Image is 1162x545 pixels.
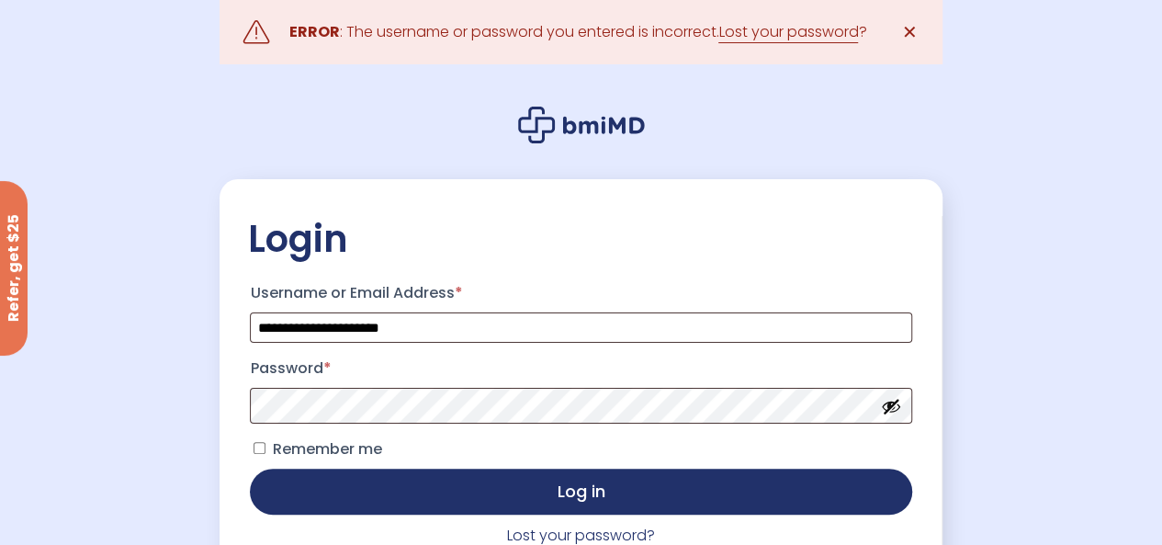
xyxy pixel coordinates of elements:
[247,216,914,262] h2: Login
[288,21,339,42] strong: ERROR
[892,14,929,51] a: ✕
[272,438,381,460] span: Remember me
[250,354,911,383] label: Password
[881,396,901,416] button: Show password
[254,442,265,454] input: Remember me
[288,19,866,45] div: : The username or password you entered is incorrect. ?
[250,469,911,515] button: Log in
[718,21,858,43] a: Lost your password
[250,278,911,308] label: Username or Email Address
[902,19,918,45] span: ✕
